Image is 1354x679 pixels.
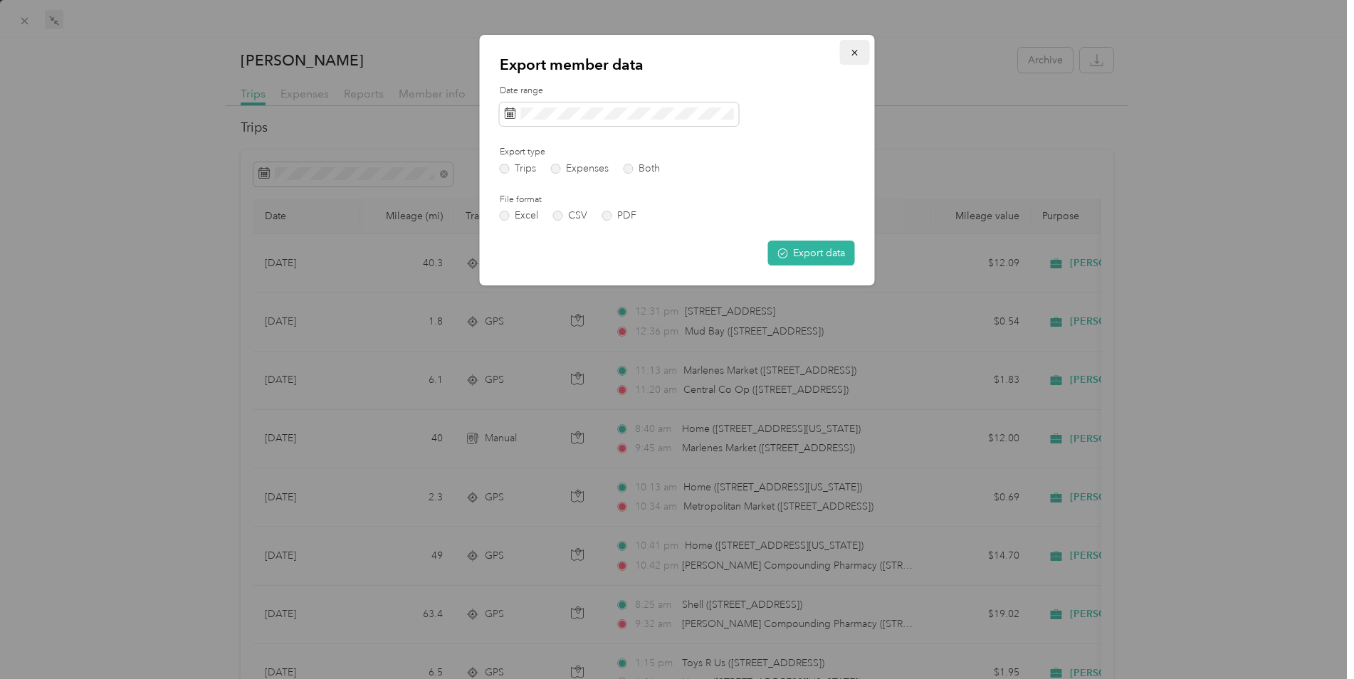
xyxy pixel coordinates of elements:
label: PDF [602,211,636,221]
iframe: Everlance-gr Chat Button Frame [1274,599,1354,679]
label: Date range [500,85,855,98]
label: Export type [500,146,659,159]
label: Both [624,164,660,174]
p: Export member data [500,55,855,75]
label: Trips [500,164,536,174]
label: CSV [553,211,587,221]
label: File format [500,194,659,206]
label: Excel [500,211,538,221]
label: Expenses [551,164,609,174]
button: Export data [768,241,855,265]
